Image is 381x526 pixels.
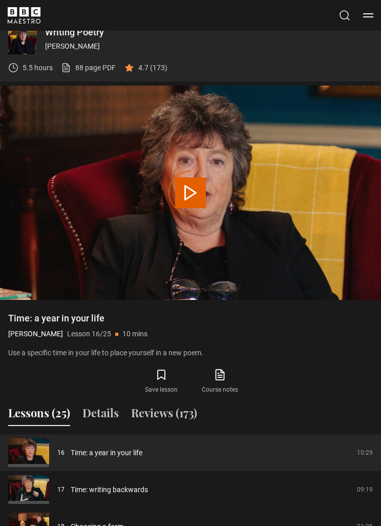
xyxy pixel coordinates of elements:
a: Course notes [190,367,249,396]
p: Use a specific time in your life to place yourself in a new poem. [8,348,373,358]
button: Lessons (25) [8,404,70,426]
button: Reviews (173) [131,404,197,426]
a: Time: a year in your life [71,448,142,458]
p: 4.7 (173) [138,63,167,73]
p: Writing Poetry [45,28,373,37]
p: 5.5 hours [23,63,53,73]
p: 10 mins [122,329,147,339]
button: Save lesson [132,367,190,396]
button: Details [82,404,119,426]
h1: Time: a year in your life [8,312,373,325]
p: [PERSON_NAME] [8,329,63,339]
a: 88 page PDF [61,63,116,73]
p: [PERSON_NAME] [45,41,373,52]
button: Toggle navigation [363,10,373,21]
a: Time: writing backwards [71,484,148,495]
svg: BBC Maestro [8,7,40,24]
p: Lesson 16/25 [67,329,111,339]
